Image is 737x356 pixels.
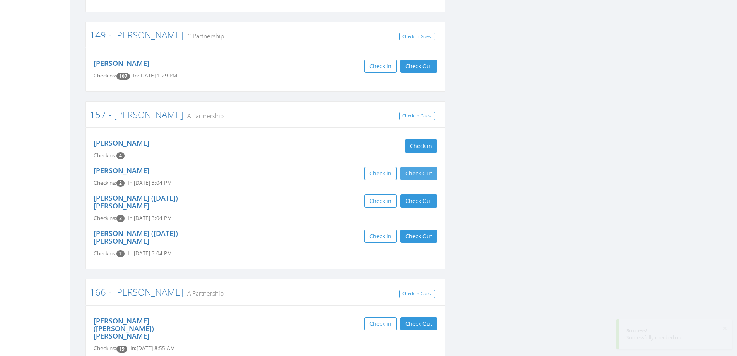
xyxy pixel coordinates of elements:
[133,72,177,79] span: In: [DATE] 1:29 PM
[400,194,437,208] button: Check Out
[94,58,149,68] a: [PERSON_NAME]
[116,73,130,80] span: Checkin count
[364,60,397,73] button: Check in
[94,215,116,222] span: Checkins:
[94,152,116,159] span: Checkins:
[183,112,224,120] small: A Partnership
[94,138,149,148] a: [PERSON_NAME]
[626,327,725,334] div: Success!
[723,325,727,332] button: ×
[94,229,178,246] a: [PERSON_NAME] ([DATE]) [PERSON_NAME]
[116,250,125,257] span: Checkin count
[130,345,175,352] span: In: [DATE] 8:55 AM
[400,317,437,330] button: Check Out
[90,28,183,41] a: 149 - [PERSON_NAME]
[399,112,435,120] a: Check In Guest
[94,250,116,257] span: Checkins:
[183,289,224,298] small: A Partnership
[405,139,437,153] button: Check in
[116,152,125,159] span: Checkin count
[94,72,116,79] span: Checkins:
[116,346,127,353] span: Checkin count
[116,180,125,187] span: Checkin count
[400,230,437,243] button: Check Out
[94,193,178,210] a: [PERSON_NAME] ([DATE]) [PERSON_NAME]
[183,32,224,40] small: C Partnership
[128,215,172,222] span: In: [DATE] 3:04 PM
[364,167,397,180] button: Check in
[364,194,397,208] button: Check in
[626,334,725,341] div: Successfully checked out
[94,345,116,352] span: Checkins:
[116,215,125,222] span: Checkin count
[400,60,437,73] button: Check Out
[90,285,183,298] a: 166 - [PERSON_NAME]
[128,179,172,186] span: In: [DATE] 3:04 PM
[400,167,437,180] button: Check Out
[94,316,154,341] a: [PERSON_NAME] ([PERSON_NAME]) [PERSON_NAME]
[94,166,149,175] a: [PERSON_NAME]
[364,230,397,243] button: Check in
[399,290,435,298] a: Check In Guest
[90,108,183,121] a: 157 - [PERSON_NAME]
[94,179,116,186] span: Checkins:
[128,250,172,257] span: In: [DATE] 3:04 PM
[399,33,435,41] a: Check In Guest
[364,317,397,330] button: Check in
